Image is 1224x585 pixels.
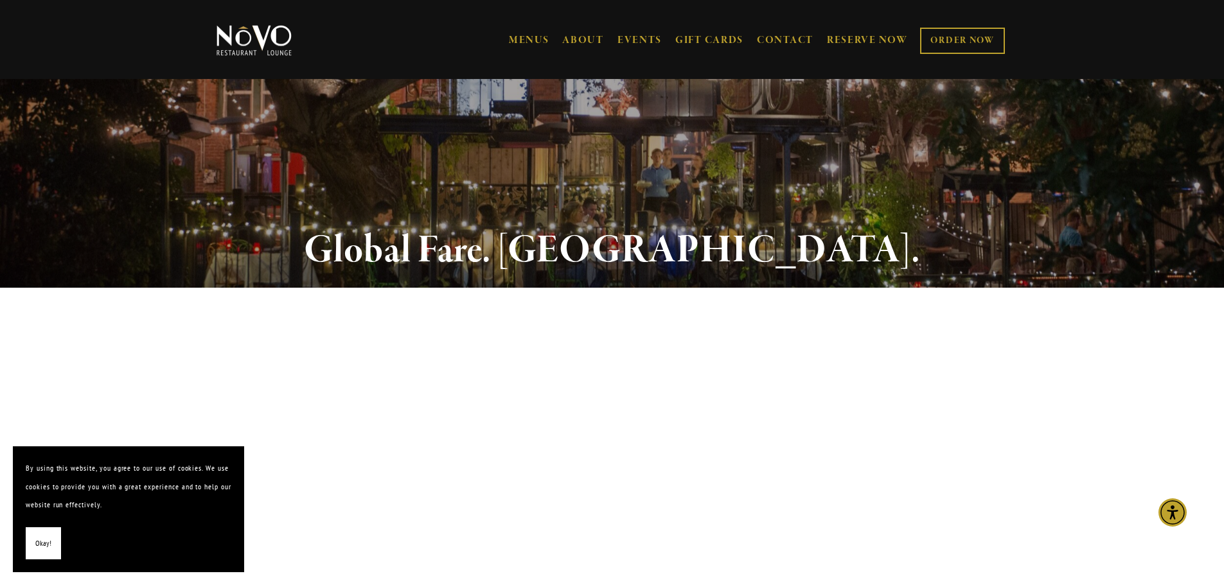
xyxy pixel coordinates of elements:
div: Accessibility Menu [1158,498,1187,527]
span: Okay! [35,534,51,553]
strong: Global Fare. [GEOGRAPHIC_DATA]. [304,226,920,275]
img: Novo Restaurant &amp; Lounge [214,24,294,57]
a: ABOUT [562,34,604,47]
a: EVENTS [617,34,662,47]
a: ORDER NOW [636,349,792,394]
a: GIFT CARDS [675,28,743,53]
a: RESERVE NOW [827,28,908,53]
h2: 5 [238,300,987,327]
a: ORDER NOW [920,28,1004,54]
a: RESERVE NOW [432,349,588,394]
a: CONTACT [757,28,813,53]
section: Cookie banner [13,446,244,572]
button: Okay! [26,527,61,560]
a: Voted Best Outdoor Dining 202 [498,302,717,326]
p: By using this website, you agree to our use of cookies. We use cookies to provide you with a grea... [26,459,231,514]
a: MENUS [509,34,549,47]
